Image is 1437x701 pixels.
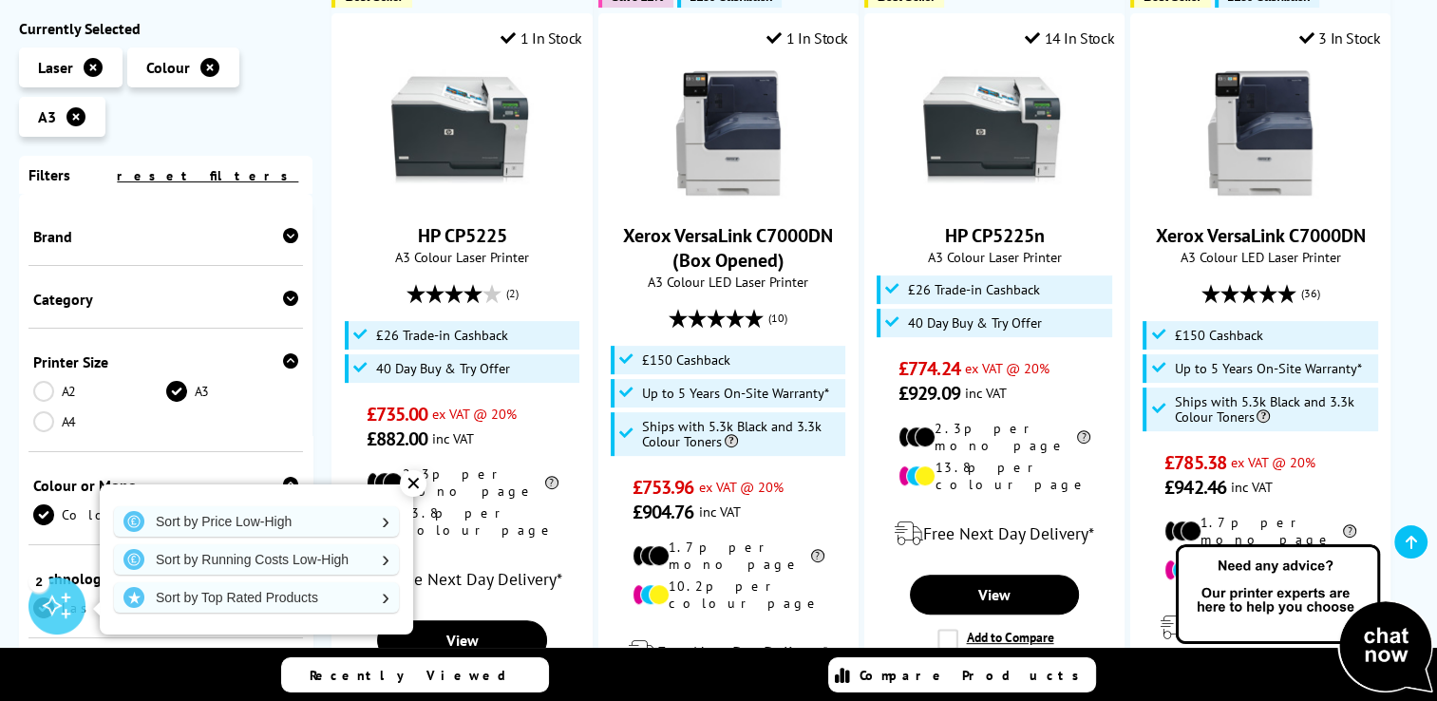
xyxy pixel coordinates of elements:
[698,502,740,521] span: inc VAT
[1164,450,1226,475] span: £785.38
[965,359,1049,377] span: ex VAT @ 20%
[898,381,960,406] span: £929.09
[367,402,428,426] span: £735.00
[28,571,49,592] div: 2
[310,667,525,684] span: Recently Viewed
[923,189,1066,208] a: HP CP5225n
[1189,189,1332,208] a: Xerox VersaLink C7000DN
[898,420,1090,454] li: 2.3p per mono page
[281,657,549,692] a: Recently Viewed
[367,465,558,500] li: 2.3p per mono page
[1231,453,1315,471] span: ex VAT @ 20%
[1189,62,1332,204] img: Xerox VersaLink C7000DN
[506,275,519,312] span: (2)
[1174,328,1262,343] span: £150 Cashback
[657,189,800,208] a: Xerox VersaLink C7000DN (Box Opened)
[33,476,298,495] div: Colour or Mono
[698,478,783,496] span: ex VAT @ 20%
[875,248,1114,266] span: A3 Colour Laser Printer
[1231,478,1273,496] span: inc VAT
[633,539,824,573] li: 1.7p per mono page
[376,361,510,376] span: 40 Day Buy & Try Offer
[908,315,1042,331] span: 40 Day Buy & Try Offer
[432,429,474,447] span: inc VAT
[633,578,824,612] li: 10.2p per colour page
[860,667,1089,684] span: Compare Products
[377,620,546,660] a: View
[828,657,1096,692] a: Compare Products
[1156,223,1366,248] a: Xerox VersaLink C7000DN
[642,352,730,368] span: £150 Cashback
[146,58,190,77] span: Colour
[768,300,787,336] span: (10)
[501,28,582,47] div: 1 In Stock
[33,569,298,588] div: Technology
[642,419,841,449] span: Ships with 5.3k Black and 3.3k Colour Toners
[33,411,166,432] a: A4
[114,544,399,575] a: Sort by Running Costs Low-High
[609,626,848,679] div: modal_delivery
[937,629,1053,650] label: Add to Compare
[19,19,312,38] div: Currently Selected
[1141,248,1380,266] span: A3 Colour LED Laser Printer
[38,58,73,77] span: Laser
[623,223,833,273] a: Xerox VersaLink C7000DN (Box Opened)
[875,507,1114,560] div: modal_delivery
[367,504,558,539] li: 13.8p per colour page
[898,459,1090,493] li: 13.8p per colour page
[1171,541,1437,697] img: Open Live Chat window
[898,356,960,381] span: £774.24
[114,582,399,613] a: Sort by Top Rated Products
[28,165,70,184] span: Filters
[1174,394,1372,425] span: Ships with 5.3k Black and 3.3k Colour Toners
[376,328,508,343] span: £26 Trade-in Cashback
[391,62,534,204] img: HP CP5225
[923,62,1066,204] img: HP CP5225n
[400,470,426,497] div: ✕
[1301,275,1320,312] span: (36)
[117,167,298,184] a: reset filters
[944,223,1044,248] a: HP CP5225n
[1141,601,1380,654] div: modal_delivery
[1164,553,1356,587] li: 10.2p per colour page
[633,500,694,524] span: £904.76
[33,290,298,309] div: Category
[342,248,581,266] span: A3 Colour Laser Printer
[367,426,428,451] span: £882.00
[38,107,56,126] span: A3
[642,386,829,401] span: Up to 5 Years On-Site Warranty*
[633,475,694,500] span: £753.96
[432,405,517,423] span: ex VAT @ 20%
[418,223,507,248] a: HP CP5225
[33,227,298,246] div: Brand
[609,273,848,291] span: A3 Colour LED Laser Printer
[391,189,534,208] a: HP CP5225
[910,575,1079,615] a: View
[657,62,800,204] img: Xerox VersaLink C7000DN (Box Opened)
[33,352,298,371] div: Printer Size
[1164,514,1356,548] li: 1.7p per mono page
[166,381,299,402] a: A3
[33,504,166,525] a: Colour
[114,506,399,537] a: Sort by Price Low-High
[1174,361,1361,376] span: Up to 5 Years On-Site Warranty*
[766,28,848,47] div: 1 In Stock
[1299,28,1381,47] div: 3 In Stock
[908,282,1040,297] span: £26 Trade-in Cashback
[342,553,581,606] div: modal_delivery
[965,384,1007,402] span: inc VAT
[33,381,166,402] a: A2
[1164,475,1226,500] span: £942.46
[1025,28,1114,47] div: 14 In Stock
